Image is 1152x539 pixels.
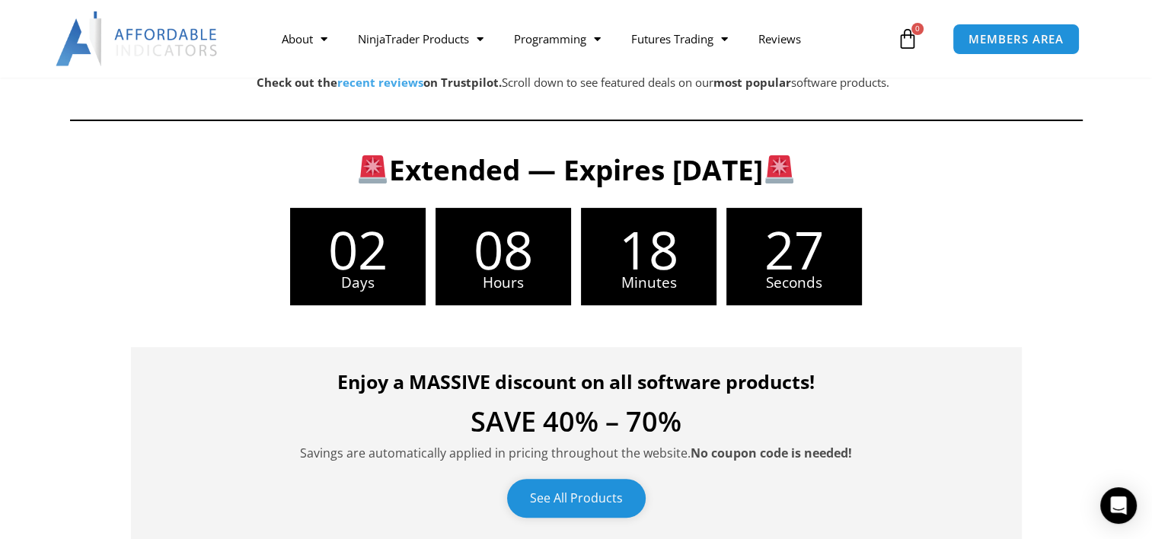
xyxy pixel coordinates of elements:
img: 🚨 [359,155,387,183]
a: Reviews [743,21,816,56]
h4: SAVE 40% – 70% [154,408,999,435]
nav: Menu [266,21,893,56]
a: NinjaTrader Products [343,21,499,56]
p: Scroll down to see featured deals on our software products. [146,72,1000,94]
a: recent reviews [337,75,423,90]
img: 🚨 [765,155,793,183]
strong: No coupon code is needed! [691,445,852,461]
span: Seconds [726,276,862,290]
span: 02 [290,223,426,276]
span: Hours [436,276,571,290]
img: LogoAI | Affordable Indicators – NinjaTrader [56,11,219,66]
span: MEMBERS AREA [969,33,1064,45]
h4: Enjoy a MASSIVE discount on all software products! [154,370,999,393]
span: Days [290,276,426,290]
a: 0 [874,17,941,61]
a: MEMBERS AREA [953,24,1080,55]
h3: Extended — Expires [DATE] [150,151,1003,188]
span: 18 [581,223,716,276]
span: 0 [911,23,924,35]
p: Savings are automatically applied in pricing throughout the website. [154,443,999,464]
a: About [266,21,343,56]
a: Futures Trading [616,21,743,56]
a: Programming [499,21,616,56]
div: Open Intercom Messenger [1100,487,1137,524]
span: 27 [726,223,862,276]
strong: Check out the on Trustpilot. [257,75,502,90]
span: 08 [436,223,571,276]
b: most popular [713,75,791,90]
a: See All Products [507,479,646,518]
span: Minutes [581,276,716,290]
